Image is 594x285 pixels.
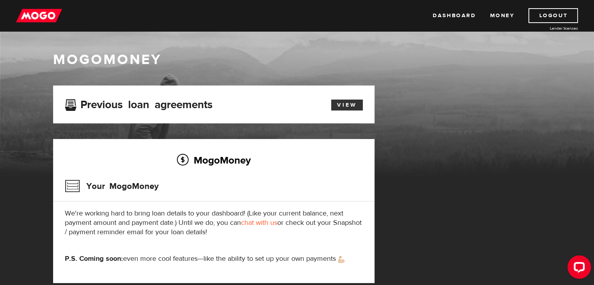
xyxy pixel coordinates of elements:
img: strong arm emoji [338,256,344,263]
p: We're working hard to bring loan details to your dashboard! (Like your current balance, next paym... [65,209,363,237]
a: Dashboard [433,8,476,23]
h1: MogoMoney [53,52,541,68]
a: Money [490,8,514,23]
a: Logout [528,8,578,23]
h2: MogoMoney [65,152,363,168]
p: even more cool features—like the ability to set up your own payments [65,254,363,264]
a: View [331,100,363,110]
a: Lender licences [519,25,578,31]
img: mogo_logo-11ee424be714fa7cbb0f0f49df9e16ec.png [16,8,62,23]
a: chat with us [241,218,277,227]
strong: P.S. Coming soon: [65,254,123,263]
iframe: LiveChat chat widget [561,252,594,285]
h3: Previous loan agreements [65,98,212,109]
h3: Your MogoMoney [65,176,159,196]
